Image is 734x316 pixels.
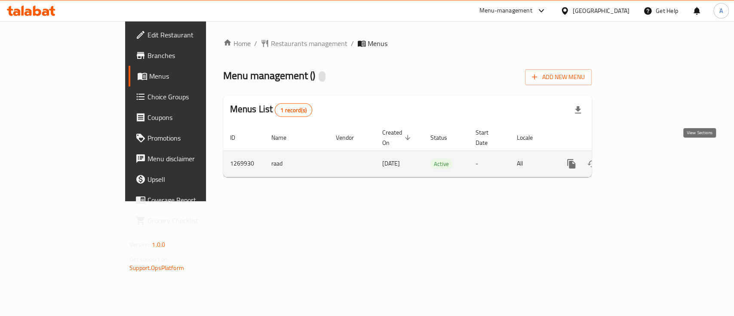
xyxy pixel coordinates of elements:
span: Menus [368,38,387,49]
h2: Menus List [230,103,312,117]
td: raad [264,150,329,177]
span: Start Date [476,127,500,148]
span: Get support on: [129,254,169,265]
span: Coverage Report [147,195,241,205]
span: Promotions [147,133,241,143]
span: Created On [382,127,413,148]
span: Version: [129,239,150,250]
a: Choice Groups [129,86,248,107]
button: more [561,153,582,174]
a: Support.OpsPlatform [129,262,184,273]
a: Upsell [129,169,248,190]
a: Branches [129,45,248,66]
a: Restaurants management [261,38,347,49]
a: Promotions [129,128,248,148]
span: Grocery Checklist [147,215,241,226]
a: Coupons [129,107,248,128]
span: A [719,6,723,15]
div: Export file [568,100,588,120]
a: Menus [129,66,248,86]
table: enhanced table [223,125,651,177]
a: Coverage Report [129,190,248,210]
span: 1 record(s) [275,106,312,114]
a: Edit Restaurant [129,25,248,45]
span: Restaurants management [271,38,347,49]
span: 1.0.0 [152,239,165,250]
li: / [254,38,257,49]
button: Change Status [582,153,602,174]
span: Choice Groups [147,92,241,102]
span: Edit Restaurant [147,30,241,40]
span: Add New Menu [532,72,585,83]
span: Branches [147,50,241,61]
td: - [469,150,510,177]
span: Vendor [336,132,365,143]
nav: breadcrumb [223,38,592,49]
span: Menu disclaimer [147,153,241,164]
span: Status [430,132,458,143]
a: Menu disclaimer [129,148,248,169]
li: / [351,38,354,49]
span: [DATE] [382,158,400,169]
a: Grocery Checklist [129,210,248,231]
span: ID [230,132,246,143]
div: Total records count [275,103,312,117]
span: Name [271,132,298,143]
td: All [510,150,554,177]
span: Coupons [147,112,241,123]
div: [GEOGRAPHIC_DATA] [573,6,630,15]
span: Active [430,159,452,169]
span: Menus [149,71,241,81]
span: Locale [517,132,544,143]
span: Upsell [147,174,241,184]
span: Menu management ( ) [223,66,315,85]
button: Add New Menu [525,69,592,85]
th: Actions [554,125,651,151]
div: Menu-management [479,6,532,16]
